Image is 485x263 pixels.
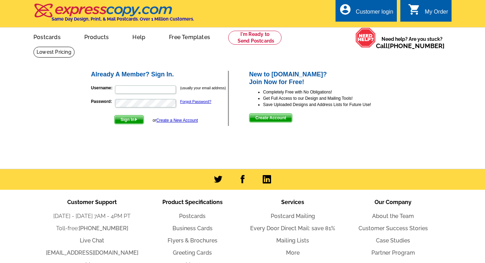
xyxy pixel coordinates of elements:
[425,9,448,18] div: My Order
[168,237,217,244] a: Flyers & Brochures
[115,115,144,124] span: Sign In
[79,225,128,232] a: [PHONE_NUMBER]
[249,114,292,122] span: Create Account
[271,213,315,219] a: Postcard Mailing
[263,102,395,108] li: Save Uploaded Designs and Address Lists for Future Use!
[91,71,228,78] h2: Already A Member? Sign In.
[121,28,156,45] a: Help
[73,28,120,45] a: Products
[408,8,448,16] a: shopping_cart My Order
[339,3,352,16] i: account_circle
[80,237,104,244] a: Live Chat
[286,249,300,256] a: More
[158,28,221,45] a: Free Templates
[156,118,198,123] a: Create a New Account
[180,86,226,90] small: (usually your email address)
[281,199,304,205] span: Services
[372,213,414,219] a: About the Team
[376,36,448,50] span: Need help? Are you stuck?
[172,225,213,232] a: Business Cards
[180,99,211,104] a: Forgot Password?
[359,225,428,232] a: Customer Success Stories
[162,199,223,205] span: Product Specifications
[153,117,198,123] div: or
[371,249,415,256] a: Partner Program
[114,115,144,124] button: Sign In
[91,98,114,105] label: Password:
[22,28,72,45] a: Postcards
[276,237,309,244] a: Mailing Lists
[356,9,393,18] div: Customer login
[134,118,138,121] img: button-next-arrow-white.png
[339,8,393,16] a: account_circle Customer login
[42,224,142,233] li: Toll-free:
[46,249,138,256] a: [EMAIL_ADDRESS][DOMAIN_NAME]
[388,42,445,50] a: [PHONE_NUMBER]
[42,212,142,220] li: [DATE] - [DATE] 7AM - 4PM PT
[179,213,206,219] a: Postcards
[263,95,395,102] li: Get Full Access to our Design and Mailing Tools!
[67,199,117,205] span: Customer Support
[250,225,335,232] a: Every Door Direct Mail: save 81%
[33,8,194,22] a: Same Day Design, Print, & Mail Postcards. Over 1 Million Customers.
[263,89,395,95] li: Completely Free with No Obligations!
[173,249,212,256] a: Greeting Cards
[249,113,292,122] button: Create Account
[376,237,410,244] a: Case Studies
[52,16,194,22] h4: Same Day Design, Print, & Mail Postcards. Over 1 Million Customers.
[376,42,445,50] span: Call
[249,71,395,86] h2: New to [DOMAIN_NAME]? Join Now for Free!
[355,28,376,48] img: help
[375,199,411,205] span: Our Company
[91,85,114,91] label: Username:
[408,3,421,16] i: shopping_cart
